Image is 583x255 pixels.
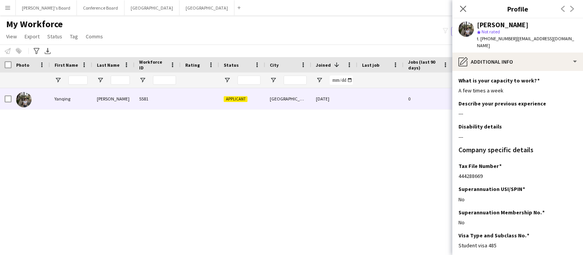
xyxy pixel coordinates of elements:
[32,46,41,56] app-action-btn: Advanced filters
[458,196,577,203] div: No
[22,31,43,41] a: Export
[77,0,125,15] button: Conference Board
[458,219,577,226] div: No
[452,53,583,71] div: Additional info
[458,186,525,192] h3: Superannuation USI/SPIN
[55,77,61,84] button: Open Filter Menu
[270,62,279,68] span: City
[458,100,546,107] h3: Describe your previous experience
[16,92,32,107] img: Yanqing Chen
[6,18,63,30] span: My Workforce
[458,123,502,130] h3: Disability details
[16,0,77,15] button: [PERSON_NAME]'s Board
[224,62,239,68] span: Status
[68,76,88,85] input: First Name Filter Input
[458,163,502,169] h3: Tax File Number
[458,232,529,239] h3: Visa Type and Subclass No.
[477,36,517,41] span: t. [PHONE_NUMBER]
[97,62,120,68] span: Last Name
[179,0,234,15] button: [GEOGRAPHIC_DATA]
[67,31,81,41] a: Tag
[316,62,331,68] span: Joined
[408,59,440,71] span: Jobs (last 90 days)
[125,0,179,15] button: [GEOGRAPHIC_DATA]
[135,88,181,109] div: 5581
[270,77,277,84] button: Open Filter Menu
[139,59,167,71] span: Workforce ID
[3,31,20,41] a: View
[311,88,357,109] div: [DATE]
[139,77,146,84] button: Open Filter Menu
[451,27,490,36] button: Everyone2,155
[25,33,40,40] span: Export
[458,173,577,179] div: 444288669
[477,21,528,28] div: [PERSON_NAME]
[477,36,574,48] span: | [EMAIL_ADDRESS][DOMAIN_NAME]
[458,87,577,94] div: A few times a week
[6,33,17,40] span: View
[482,29,500,35] span: Not rated
[362,62,379,68] span: Last job
[86,33,103,40] span: Comms
[43,46,52,56] app-action-btn: Export XLSX
[458,146,533,153] h3: Company specific details
[404,88,453,109] div: 0
[458,110,577,117] div: ---
[458,242,577,249] div: Student visa 485
[452,4,583,14] h3: Profile
[458,209,545,216] h3: Superannuation Membership No.
[16,62,29,68] span: Photo
[44,31,65,41] a: Status
[50,88,92,109] div: Yanqing
[224,96,247,102] span: Applicant
[185,62,200,68] span: Rating
[83,31,106,41] a: Comms
[284,76,307,85] input: City Filter Input
[458,133,577,140] div: ---
[92,88,135,109] div: [PERSON_NAME]
[97,77,104,84] button: Open Filter Menu
[238,76,261,85] input: Status Filter Input
[224,77,231,84] button: Open Filter Menu
[458,77,540,84] h3: What is your capacity to work?
[111,76,130,85] input: Last Name Filter Input
[265,88,311,109] div: [GEOGRAPHIC_DATA]
[330,76,353,85] input: Joined Filter Input
[47,33,62,40] span: Status
[316,77,323,84] button: Open Filter Menu
[70,33,78,40] span: Tag
[55,62,78,68] span: First Name
[153,76,176,85] input: Workforce ID Filter Input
